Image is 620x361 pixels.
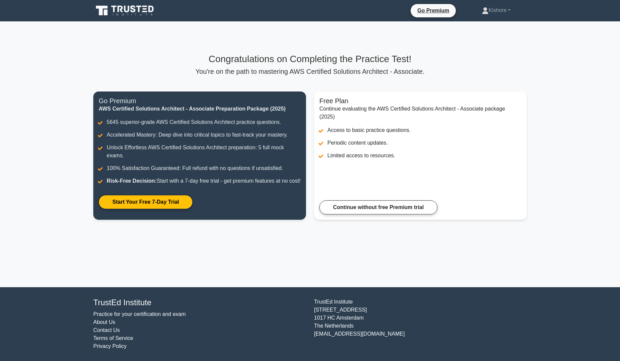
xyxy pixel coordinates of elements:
[93,327,120,333] a: Contact Us
[93,67,527,75] p: You're on the path to mastering AWS Certified Solutions Architect - Associate.
[93,343,127,349] a: Privacy Policy
[99,195,193,209] a: Start Your Free 7-Day Trial
[319,200,437,214] a: Continue without free Premium trial
[93,335,133,341] a: Terms of Service
[413,6,453,15] a: Go Premium
[93,311,186,317] a: Practice for your certification and exam
[93,319,115,325] a: About Us
[93,53,527,65] h3: Congratulations on Completing the Practice Test!
[466,4,527,17] a: Kishore
[93,298,306,308] h4: TrustEd Institute
[310,298,531,350] div: TrustEd Institute [STREET_ADDRESS] 1017 HC Amsterdam The Netherlands [EMAIL_ADDRESS][DOMAIN_NAME]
